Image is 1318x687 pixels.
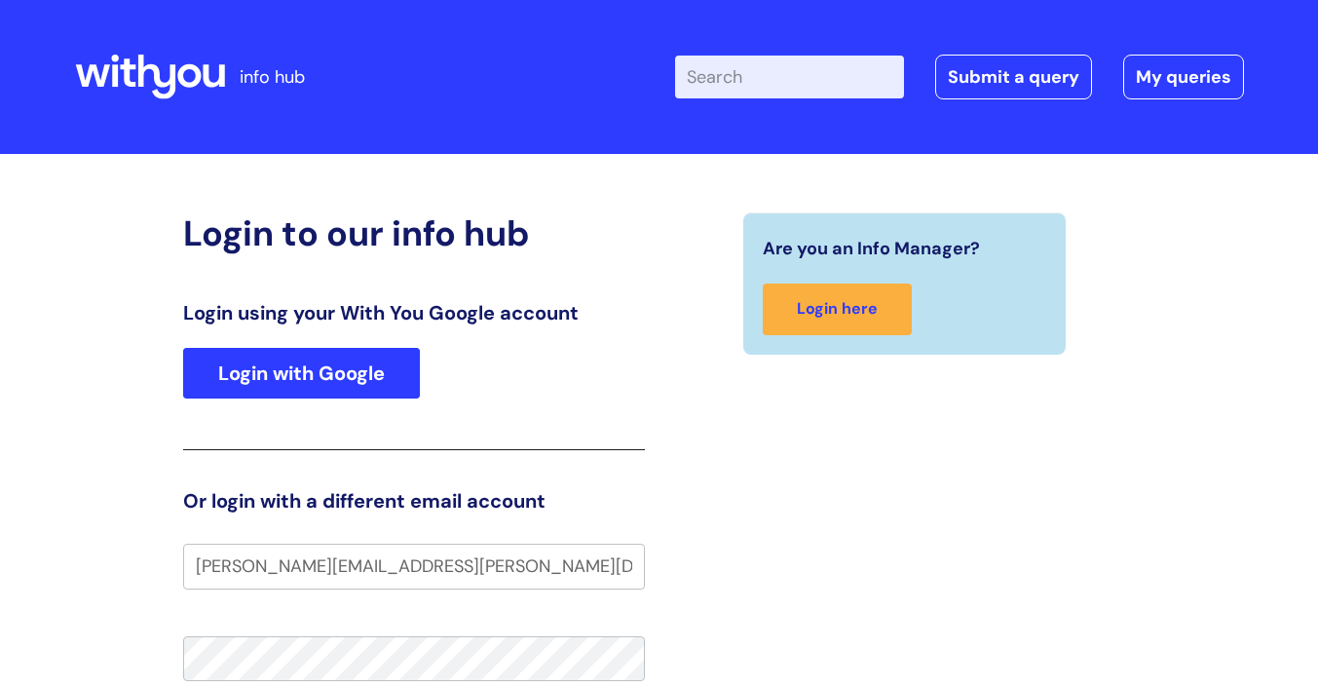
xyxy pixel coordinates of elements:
a: Submit a query [935,55,1092,99]
h3: Login using your With You Google account [183,301,645,324]
span: Are you an Info Manager? [763,233,980,264]
p: info hub [240,61,305,93]
h3: Or login with a different email account [183,489,645,513]
a: Login with Google [183,348,420,399]
input: Search [675,56,904,98]
h2: Login to our info hub [183,212,645,254]
input: Your e-mail address [183,544,645,589]
a: Login here [763,284,912,335]
a: My queries [1123,55,1244,99]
